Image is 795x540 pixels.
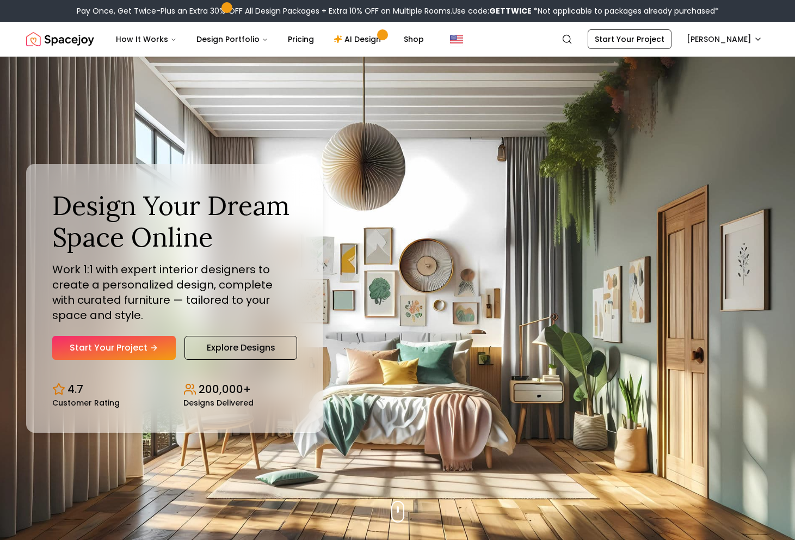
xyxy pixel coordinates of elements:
[77,5,719,16] div: Pay Once, Get Twice-Plus an Extra 30% OFF All Design Packages + Extra 10% OFF on Multiple Rooms.
[52,262,297,323] p: Work 1:1 with expert interior designers to create a personalized design, complete with curated fu...
[26,28,94,50] img: Spacejoy Logo
[26,28,94,50] a: Spacejoy
[325,28,393,50] a: AI Design
[532,5,719,16] span: *Not applicable to packages already purchased*
[199,382,251,397] p: 200,000+
[183,399,254,407] small: Designs Delivered
[395,28,433,50] a: Shop
[489,5,532,16] b: GETTWICE
[52,399,120,407] small: Customer Rating
[52,190,297,253] h1: Design Your Dream Space Online
[184,336,297,360] a: Explore Designs
[107,28,186,50] button: How It Works
[67,382,83,397] p: 4.7
[26,22,769,57] nav: Global
[450,33,463,46] img: United States
[188,28,277,50] button: Design Portfolio
[107,28,433,50] nav: Main
[588,29,671,49] a: Start Your Project
[52,373,297,407] div: Design stats
[279,28,323,50] a: Pricing
[52,336,176,360] a: Start Your Project
[680,29,769,49] button: [PERSON_NAME]
[452,5,532,16] span: Use code:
